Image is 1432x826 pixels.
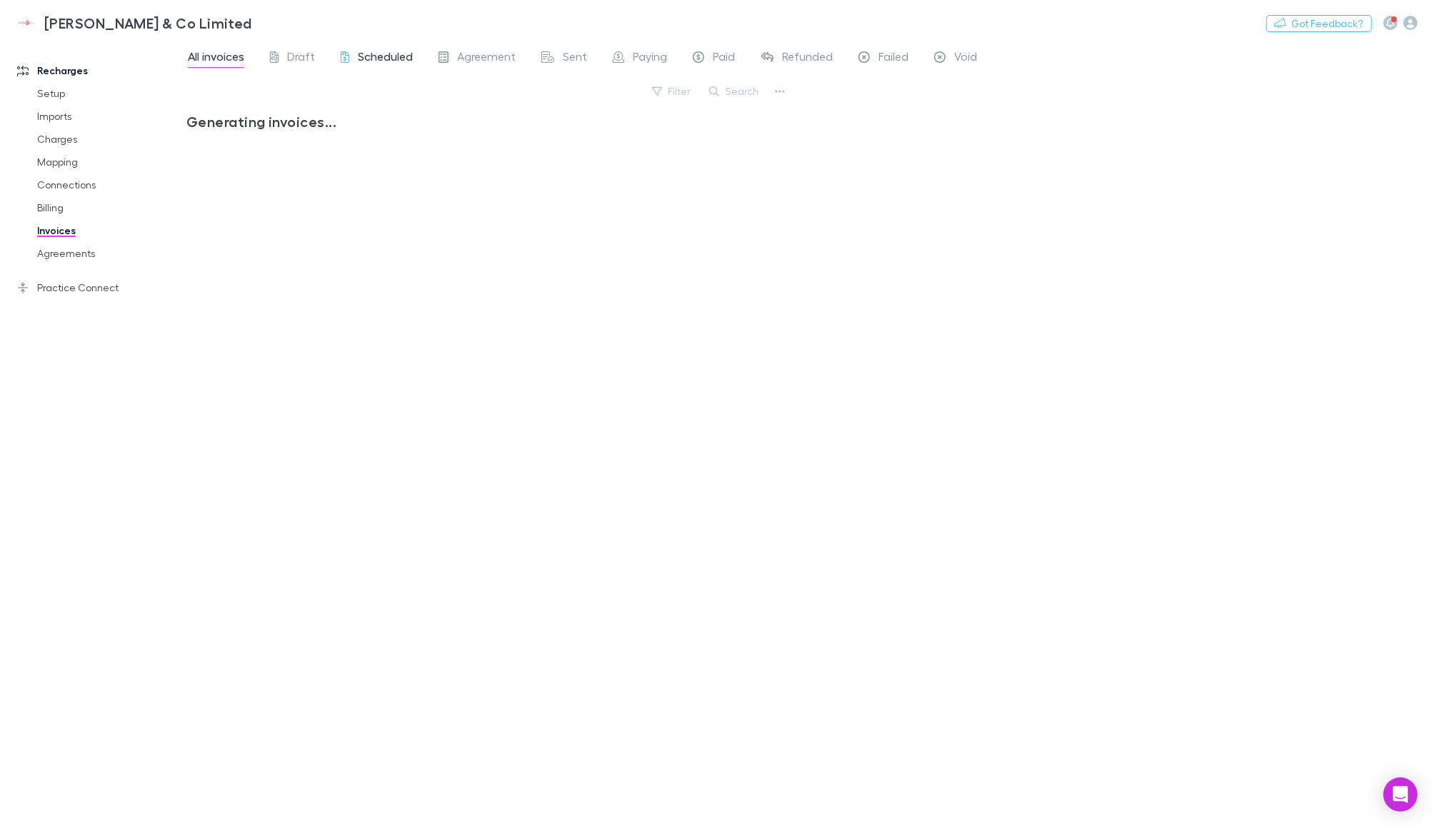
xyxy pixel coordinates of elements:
a: Mapping [23,151,198,173]
span: Agreement [457,49,516,68]
a: Billing [23,196,198,219]
a: Agreements [23,242,198,265]
span: Refunded [782,49,833,68]
div: Open Intercom Messenger [1383,777,1418,812]
span: Scheduled [358,49,413,68]
span: Paid [713,49,735,68]
span: All invoices [188,49,244,68]
button: Search [702,83,767,100]
a: Recharges [3,59,198,82]
span: Sent [563,49,587,68]
span: Failed [878,49,908,68]
span: Paying [633,49,667,68]
a: Practice Connect [3,276,198,299]
button: Got Feedback? [1266,15,1372,32]
a: Invoices [23,219,198,242]
img: Epplett & Co Limited's Logo [14,14,39,31]
a: Setup [23,82,198,105]
h3: [PERSON_NAME] & Co Limited [44,14,252,31]
a: Charges [23,128,198,151]
button: Filter [645,83,699,100]
a: [PERSON_NAME] & Co Limited [6,6,261,40]
a: Imports [23,105,198,128]
a: Connections [23,173,198,196]
h3: Generating invoices... [186,113,778,130]
span: Void [954,49,977,68]
span: Draft [287,49,315,68]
